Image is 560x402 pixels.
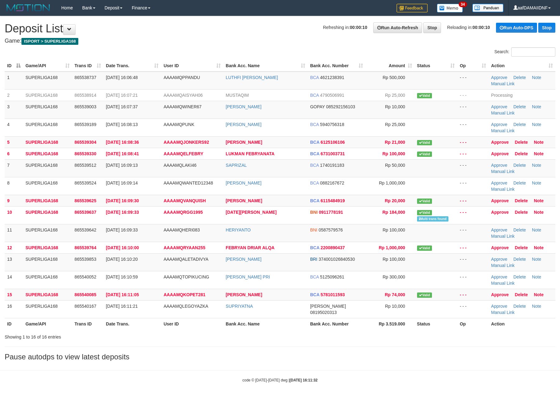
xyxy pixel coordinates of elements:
[532,122,541,127] a: Note
[75,227,96,232] span: 865539642
[163,140,209,145] span: AAAAMQJONKERS92
[491,180,507,185] a: Approve
[515,198,528,203] a: Delete
[5,3,52,12] img: MOTION_logo.png
[23,224,72,242] td: SUPERLIGA168
[5,253,23,271] td: 13
[5,271,23,289] td: 14
[226,104,261,109] a: [PERSON_NAME]
[532,304,541,309] a: Note
[5,136,23,148] td: 5
[226,274,270,279] a: [PERSON_NAME] PRI
[23,89,72,101] td: SUPERLIGA168
[75,151,96,156] span: 865539330
[447,25,490,30] span: Reloading in:
[106,304,138,309] span: [DATE] 16:11:21
[473,25,490,30] strong: 00:00:10
[513,304,526,309] a: Delete
[163,274,209,279] span: AAAAMQTOPIKUCING
[457,60,489,72] th: Op: activate to sort column ascending
[103,318,161,330] th: Date Trans.
[106,122,138,127] span: [DATE] 16:08:13
[161,60,223,72] th: User ID: activate to sort column ascending
[310,104,325,109] span: GOPAY
[513,274,526,279] a: Delete
[106,257,138,262] span: [DATE] 16:10:20
[163,104,201,109] span: AAAAMQWINER67
[163,75,200,80] span: AAAAMQPPANDU
[457,195,489,206] td: - - -
[163,227,200,232] span: AAAAMQHERI083
[5,300,23,318] td: 16
[226,75,278,80] a: LUTHFI [PERSON_NAME]
[532,163,541,168] a: Note
[5,119,23,136] td: 4
[491,122,507,127] a: Approve
[365,60,415,72] th: Amount: activate to sort column ascending
[385,140,405,145] span: Rp 21,000
[417,152,432,157] span: Valid transaction
[106,198,139,203] span: [DATE] 16:09:30
[161,318,223,330] th: User ID
[163,257,208,262] span: AAAAMQALETADIVYA
[106,274,138,279] span: [DATE] 16:10:59
[163,151,203,156] span: AAAAMQELFEBRY
[23,206,72,224] td: SUPERLIGA168
[513,75,526,80] a: Delete
[75,304,96,309] span: 865540167
[491,292,509,297] a: Approve
[5,60,23,72] th: ID: activate to sort column descending
[515,210,528,215] a: Delete
[106,210,139,215] span: [DATE] 16:09:33
[513,227,526,232] a: Delete
[491,257,507,262] a: Approve
[310,122,319,127] span: BCA
[23,289,72,300] td: SUPERLIGA168
[5,89,23,101] td: 2
[538,23,555,33] a: Stop
[5,72,23,90] td: 1
[385,104,405,109] span: Rp 10,000
[242,378,318,382] small: code © [DATE]-[DATE] dwg |
[513,180,526,185] a: Delete
[72,318,103,330] th: Trans ID
[23,318,72,330] th: Game/API
[383,274,405,279] span: Rp 300,000
[23,119,72,136] td: SUPERLIGA168
[310,75,319,80] span: BCA
[515,245,528,250] a: Delete
[385,292,405,297] span: Rp 74,000
[532,227,541,232] a: Note
[319,257,355,262] span: Copy 374001026840530 to clipboard
[320,274,344,279] span: Copy 5125096261 to clipboard
[5,353,555,361] h3: Pause autodps to view latest deposits
[513,257,526,262] a: Delete
[310,245,319,250] span: BCA
[106,151,139,156] span: [DATE] 16:08:41
[106,292,139,297] span: [DATE] 16:11:05
[534,292,544,297] a: Note
[320,75,344,80] span: Copy 4621238391 to clipboard
[417,210,432,215] span: Valid transaction
[72,60,103,72] th: Trans ID: activate to sort column ascending
[385,198,405,203] span: Rp 20,000
[457,119,489,136] td: - - -
[319,227,343,232] span: Copy 0587579576 to clipboard
[491,227,507,232] a: Approve
[310,151,319,156] span: BCA
[226,304,253,309] a: SUPRIYATNA
[515,292,528,297] a: Delete
[513,163,526,168] a: Delete
[489,60,555,72] th: Action: activate to sort column ascending
[163,292,205,297] span: AAAAMQKOPET281
[163,93,203,98] span: AAAAMQAISYAH06
[321,140,345,145] span: Copy 6125106106 to clipboard
[457,300,489,318] td: - - -
[75,104,96,109] span: 865539003
[106,75,138,80] span: [DATE] 16:06:48
[23,159,72,177] td: SUPERLIGA168
[23,60,72,72] th: Game/API: activate to sort column ascending
[491,104,507,109] a: Approve
[308,318,365,330] th: Bank Acc. Number
[23,253,72,271] td: SUPERLIGA168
